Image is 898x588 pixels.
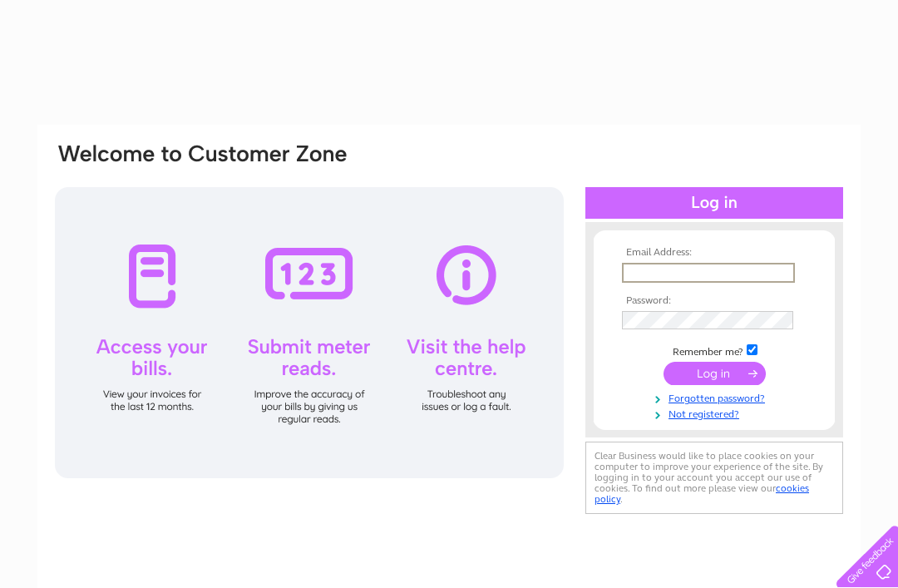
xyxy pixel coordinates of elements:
[622,405,811,421] a: Not registered?
[664,362,766,385] input: Submit
[618,295,811,307] th: Password:
[618,247,811,259] th: Email Address:
[585,442,843,514] div: Clear Business would like to place cookies on your computer to improve your experience of the sit...
[622,389,811,405] a: Forgotten password?
[595,482,809,505] a: cookies policy
[618,342,811,358] td: Remember me?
